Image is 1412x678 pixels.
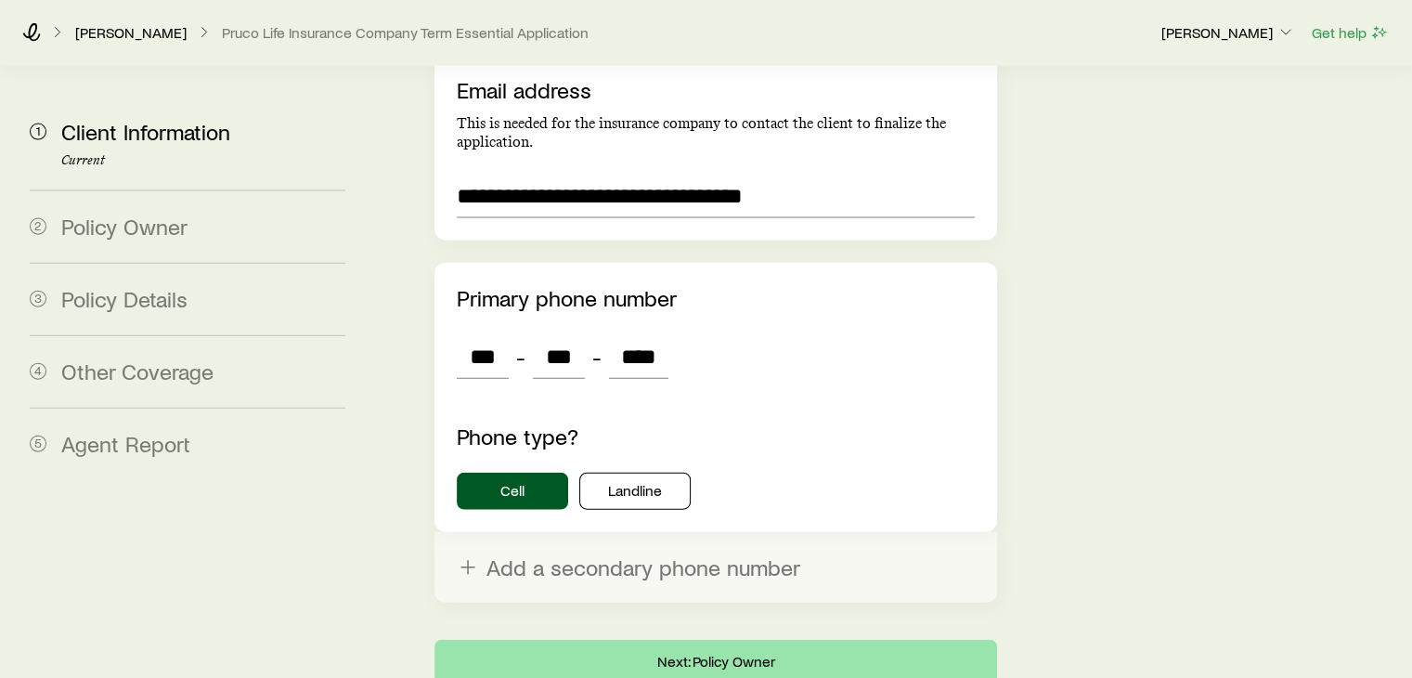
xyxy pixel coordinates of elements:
[61,358,214,385] span: Other Coverage
[457,423,578,450] label: Phone type?
[61,213,188,240] span: Policy Owner
[1160,22,1296,45] button: [PERSON_NAME]
[30,363,46,380] span: 4
[30,218,46,235] span: 2
[30,124,46,140] span: 1
[30,291,46,307] span: 3
[516,344,525,370] span: -
[457,473,568,510] button: Cell
[61,430,190,457] span: Agent Report
[592,344,602,370] span: -
[61,118,230,145] span: Client Information
[74,24,188,42] a: [PERSON_NAME]
[457,284,677,311] label: Primary phone number
[1311,22,1390,44] button: Get help
[221,24,589,42] button: Pruco Life Insurance Company Term Essential Application
[61,153,345,168] p: Current
[30,436,46,452] span: 5
[434,532,996,603] button: Add a secondary phone number
[457,114,974,151] p: This is needed for the insurance company to contact the client to finalize the application.
[1161,23,1295,42] p: [PERSON_NAME]
[61,285,188,312] span: Policy Details
[579,473,691,510] button: Landline
[457,77,974,103] p: Email address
